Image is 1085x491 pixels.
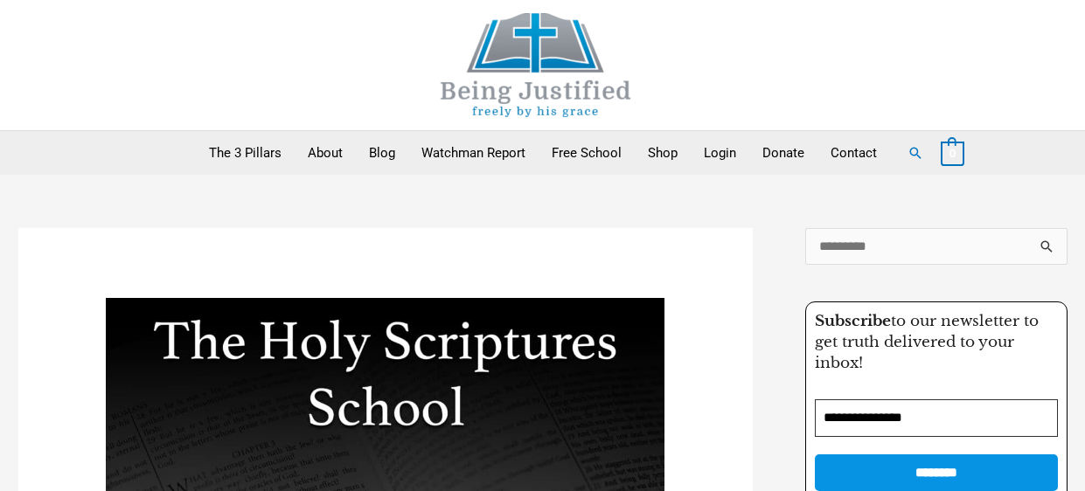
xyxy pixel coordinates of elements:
[196,131,295,175] a: The 3 Pillars
[815,399,1058,437] input: Email Address *
[635,131,691,175] a: Shop
[356,131,408,175] a: Blog
[295,131,356,175] a: About
[691,131,749,175] a: Login
[408,131,539,175] a: Watchman Report
[908,145,923,161] a: Search button
[405,13,667,117] img: Being Justified
[817,131,890,175] a: Contact
[815,312,891,330] strong: Subscribe
[196,131,890,175] nav: Primary Site Navigation
[539,131,635,175] a: Free School
[949,147,956,160] span: 0
[749,131,817,175] a: Donate
[941,145,964,161] a: View Shopping Cart, empty
[815,312,1039,372] span: to our newsletter to get truth delivered to your inbox!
